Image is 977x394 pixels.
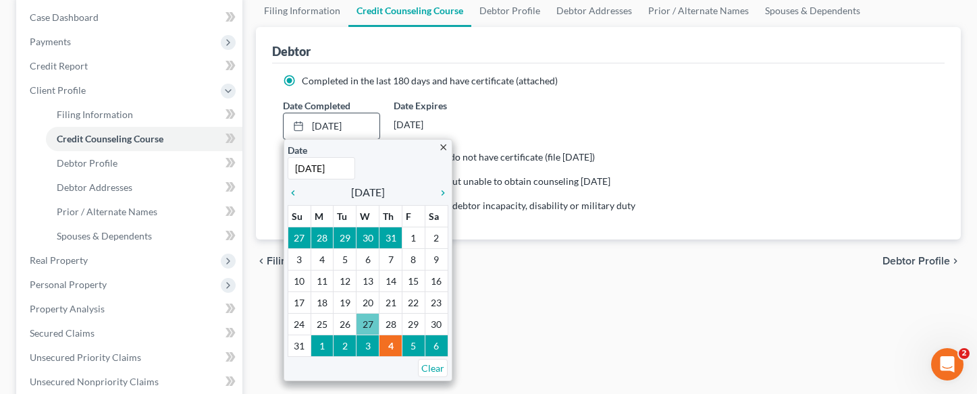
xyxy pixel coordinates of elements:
[57,133,163,144] span: Credit Counseling Course
[288,205,311,227] th: Su
[334,205,357,227] th: Tu
[425,291,448,313] td: 23
[425,270,448,291] td: 16
[311,248,334,270] td: 4
[357,270,379,291] td: 13
[402,335,425,356] td: 5
[30,376,159,387] span: Unsecured Nonpriority Claims
[288,248,311,270] td: 3
[46,175,242,200] a: Debtor Addresses
[30,327,95,339] span: Secured Claims
[379,270,402,291] td: 14
[288,184,305,200] a: chevron_left
[256,256,267,266] i: chevron_left
[379,227,402,248] td: 31
[288,313,311,335] td: 24
[334,248,357,270] td: 5
[402,291,425,313] td: 22
[438,139,448,154] a: close
[283,98,350,113] label: Date Completed
[46,127,242,151] a: Credit Counseling Course
[394,98,491,113] label: Date Expires
[882,256,950,266] span: Debtor Profile
[46,224,242,248] a: Spouses & Dependents
[379,205,402,227] th: Th
[357,313,379,335] td: 27
[379,248,402,270] td: 7
[57,181,132,193] span: Debtor Addresses
[351,184,385,200] span: [DATE]
[311,227,334,248] td: 28
[882,256,961,266] button: Debtor Profile chevron_right
[431,188,448,198] i: chevron_right
[256,256,351,266] button: chevron_left Filing Information
[288,291,311,313] td: 17
[394,113,491,137] div: [DATE]
[19,321,242,345] a: Secured Claims
[30,351,141,363] span: Unsecured Priority Claims
[379,291,402,313] td: 21
[931,348,963,381] iframe: Intercom live chat
[19,54,242,78] a: Credit Report
[334,270,357,291] td: 12
[402,248,425,270] td: 8
[425,335,448,356] td: 6
[288,143,307,157] label: Date
[425,313,448,335] td: 30
[950,256,961,266] i: chevron_right
[57,157,117,169] span: Debtor Profile
[57,230,152,242] span: Spouses & Dependents
[425,205,448,227] th: Sa
[402,227,425,248] td: 1
[30,36,71,47] span: Payments
[288,188,305,198] i: chevron_left
[334,291,357,313] td: 19
[30,60,88,72] span: Credit Report
[302,175,610,187] span: Exigent circumstances - requested but unable to obtain counseling [DATE]
[30,254,88,266] span: Real Property
[46,151,242,175] a: Debtor Profile
[357,335,379,356] td: 3
[288,335,311,356] td: 31
[30,84,86,96] span: Client Profile
[302,200,635,211] span: Counseling not required because of debtor incapacity, disability or military duty
[46,103,242,127] a: Filing Information
[334,313,357,335] td: 26
[57,206,157,217] span: Prior / Alternate Names
[379,313,402,335] td: 28
[334,227,357,248] td: 29
[357,291,379,313] td: 20
[438,142,448,152] i: close
[46,200,242,224] a: Prior / Alternate Names
[288,157,355,179] input: 1/1/2013
[288,270,311,291] td: 10
[357,227,379,248] td: 30
[30,279,107,290] span: Personal Property
[19,370,242,394] a: Unsecured Nonpriority Claims
[57,109,133,120] span: Filing Information
[302,75,558,86] span: Completed in the last 180 days and have certificate (attached)
[402,270,425,291] td: 15
[959,348,970,359] span: 2
[402,205,425,227] th: F
[311,335,334,356] td: 1
[30,11,99,23] span: Case Dashboard
[379,335,402,356] td: 4
[357,248,379,270] td: 6
[30,303,105,314] span: Property Analysis
[311,270,334,291] td: 11
[357,205,379,227] th: W
[425,248,448,270] td: 9
[425,227,448,248] td: 2
[311,313,334,335] td: 25
[288,227,311,248] td: 27
[19,345,242,370] a: Unsecured Priority Claims
[418,359,448,377] a: Clear
[284,113,379,139] a: [DATE]
[402,313,425,335] td: 29
[311,291,334,313] td: 18
[311,205,334,227] th: M
[19,297,242,321] a: Property Analysis
[267,256,351,266] span: Filing Information
[431,184,448,200] a: chevron_right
